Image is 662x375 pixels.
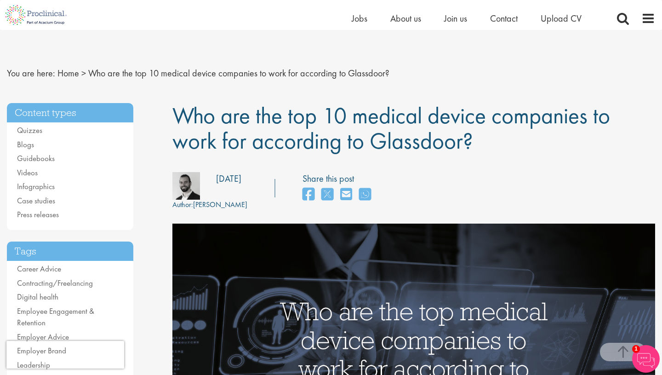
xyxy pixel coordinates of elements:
a: Jobs [352,12,367,24]
a: Infographics [17,181,55,191]
a: Employee Engagement & Retention [17,306,94,328]
a: share on email [340,185,352,205]
div: [DATE] [216,172,241,185]
a: Guidebooks [17,153,55,163]
span: > [81,67,86,79]
span: Author: [172,200,193,209]
a: Contracting/Freelancing [17,278,93,288]
iframe: reCAPTCHA [6,341,124,369]
a: Upload CV [541,12,582,24]
a: Career Advice [17,264,61,274]
h3: Tags [7,242,133,261]
a: Quizzes [17,125,42,135]
h3: Content types [7,103,133,123]
a: Videos [17,167,38,178]
img: 76d2c18e-6ce3-4617-eefd-08d5a473185b [172,172,200,200]
span: You are here: [7,67,55,79]
a: Press releases [17,209,59,219]
span: 1 [632,345,640,353]
a: Employer Advice [17,332,69,342]
a: Contact [490,12,518,24]
a: share on whats app [359,185,371,205]
a: share on twitter [321,185,333,205]
a: About us [390,12,421,24]
a: Leadership [17,360,50,370]
a: Blogs [17,139,34,150]
a: Case studies [17,196,55,206]
span: Who are the top 10 medical device companies to work for according to Glassdoor? [88,67,389,79]
a: breadcrumb link [57,67,79,79]
a: Join us [444,12,467,24]
label: Share this post [302,172,376,185]
span: Who are the top 10 medical device companies to work for according to Glassdoor? [172,101,610,156]
img: Chatbot [632,345,660,373]
a: share on facebook [302,185,314,205]
div: [PERSON_NAME] [172,200,247,210]
a: Digital health [17,292,58,302]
